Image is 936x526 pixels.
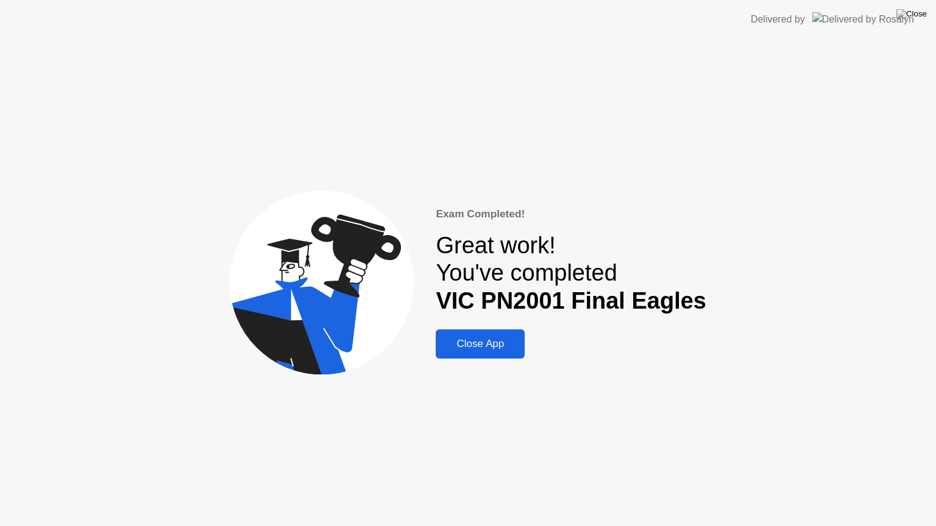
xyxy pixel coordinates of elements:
img: Close [896,9,927,19]
img: Delivered by Rosalyn [812,12,914,26]
div: Delivered by [751,12,805,27]
button: Close App [436,329,525,359]
div: Great work! You've completed [436,232,706,315]
div: Close App [439,338,521,350]
b: VIC PN2001 Final Eagles [436,288,706,314]
div: Exam Completed! [436,206,706,222]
